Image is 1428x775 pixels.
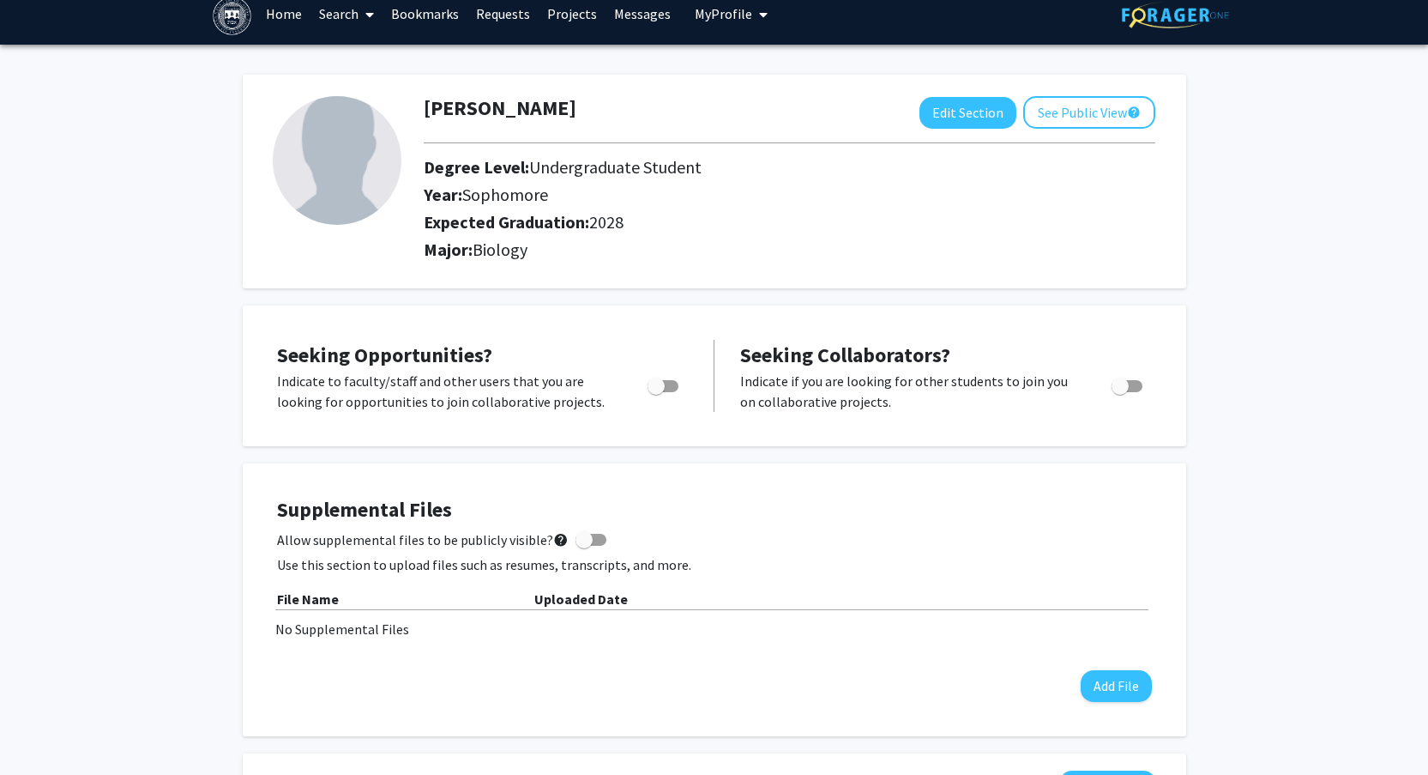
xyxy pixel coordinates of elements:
b: File Name [277,590,339,608]
p: Use this section to upload files such as resumes, transcripts, and more. [277,554,1152,575]
iframe: Chat [13,698,73,762]
button: Add File [1081,670,1152,702]
p: Indicate to faculty/staff and other users that you are looking for opportunities to join collabor... [277,371,615,412]
img: Profile Picture [273,96,401,225]
span: 2028 [589,211,624,233]
span: Undergraduate Student [529,156,702,178]
b: Uploaded Date [534,590,628,608]
div: Toggle [641,371,688,397]
button: Edit Section [919,97,1016,129]
div: Toggle [1105,371,1152,397]
h2: Major: [424,239,1155,260]
span: Sophomore [462,184,548,205]
button: See Public View [1023,96,1155,129]
h4: Supplemental Files [277,498,1152,523]
h2: Degree Level: [424,157,1077,178]
h2: Year: [424,185,1077,205]
h1: [PERSON_NAME] [424,96,576,121]
h2: Expected Graduation: [424,212,1077,233]
span: Seeking Collaborators? [740,342,950,368]
span: My Profile [695,5,752,22]
mat-icon: help [1127,102,1141,123]
div: No Supplemental Files [275,619,1154,639]
mat-icon: help [553,530,569,550]
img: ForagerOne Logo [1122,2,1229,28]
span: Allow supplemental files to be publicly visible? [277,530,569,550]
span: Biology [473,239,527,260]
span: Seeking Opportunities? [277,342,492,368]
p: Indicate if you are looking for other students to join you on collaborative projects. [740,371,1079,412]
